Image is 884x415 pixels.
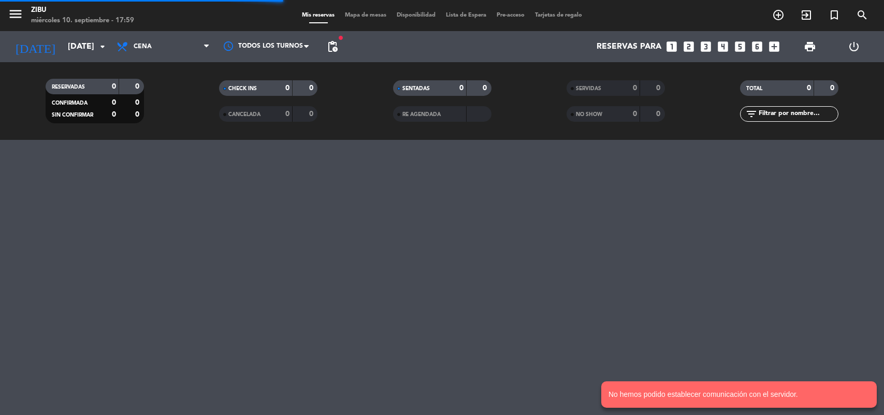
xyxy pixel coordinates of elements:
[633,84,637,92] strong: 0
[491,12,530,18] span: Pre-acceso
[699,40,713,53] i: looks_3
[8,6,23,25] button: menu
[112,99,116,106] strong: 0
[807,84,811,92] strong: 0
[285,84,289,92] strong: 0
[733,40,747,53] i: looks_5
[767,40,781,53] i: add_box
[52,101,88,106] span: CONFIRMADA
[402,112,441,117] span: RE AGENDADA
[597,42,661,52] span: Reservas para
[402,86,430,91] span: SENTADAS
[848,6,876,24] span: BUSCAR
[135,111,141,118] strong: 0
[601,381,877,408] notyf-toast: No hemos podido establecer comunicación con el servidor.
[750,40,764,53] i: looks_6
[746,86,762,91] span: TOTAL
[830,84,836,92] strong: 0
[52,112,93,118] span: SIN CONFIRMAR
[764,6,792,24] span: RESERVAR MESA
[716,40,730,53] i: looks_4
[804,40,816,53] span: print
[135,83,141,90] strong: 0
[656,84,662,92] strong: 0
[392,12,441,18] span: Disponibilidad
[576,86,601,91] span: SERVIDAS
[326,40,339,53] span: pending_actions
[682,40,695,53] i: looks_two
[338,35,344,41] span: fiber_manual_record
[792,6,820,24] span: WALK IN
[459,84,463,92] strong: 0
[228,112,260,117] span: CANCELADA
[665,40,678,53] i: looks_one
[828,9,840,21] i: turned_in_not
[31,16,134,26] div: miércoles 10. septiembre - 17:59
[135,99,141,106] strong: 0
[52,84,85,90] span: RESERVADAS
[576,112,602,117] span: NO SHOW
[228,86,257,91] span: CHECK INS
[309,110,315,118] strong: 0
[633,110,637,118] strong: 0
[848,40,860,53] i: power_settings_new
[309,84,315,92] strong: 0
[297,12,340,18] span: Mis reservas
[8,35,63,58] i: [DATE]
[31,5,134,16] div: Zibu
[8,6,23,22] i: menu
[134,43,152,50] span: Cena
[656,110,662,118] strong: 0
[820,6,848,24] span: Reserva especial
[340,12,392,18] span: Mapa de mesas
[96,40,109,53] i: arrow_drop_down
[758,108,838,120] input: Filtrar por nombre...
[772,9,785,21] i: add_circle_outline
[112,111,116,118] strong: 0
[530,12,587,18] span: Tarjetas de regalo
[285,110,289,118] strong: 0
[800,9,813,21] i: exit_to_app
[745,108,758,120] i: filter_list
[483,84,489,92] strong: 0
[441,12,491,18] span: Lista de Espera
[832,31,876,62] div: LOG OUT
[112,83,116,90] strong: 0
[856,9,868,21] i: search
